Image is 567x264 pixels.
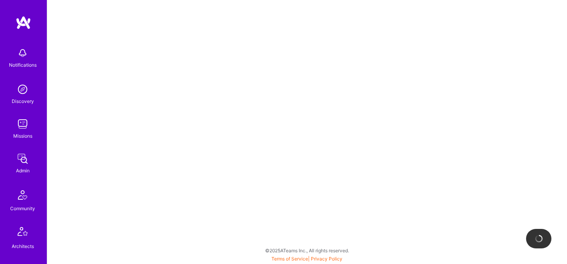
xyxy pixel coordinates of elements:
div: © 2025 ATeams Inc., All rights reserved. [47,241,567,260]
div: Missions [13,132,32,140]
div: Notifications [9,61,37,69]
div: Architects [12,242,34,250]
img: logo [16,16,31,30]
img: admin teamwork [15,151,30,167]
img: loading [534,234,544,243]
img: bell [15,45,30,61]
img: discovery [15,82,30,97]
img: teamwork [15,116,30,132]
a: Privacy Policy [311,256,342,262]
img: Community [13,186,32,204]
a: Terms of Service [271,256,308,262]
div: Community [10,204,35,213]
img: Architects [13,223,32,242]
div: Discovery [12,97,34,105]
div: Admin [16,167,30,175]
span: | [271,256,342,262]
